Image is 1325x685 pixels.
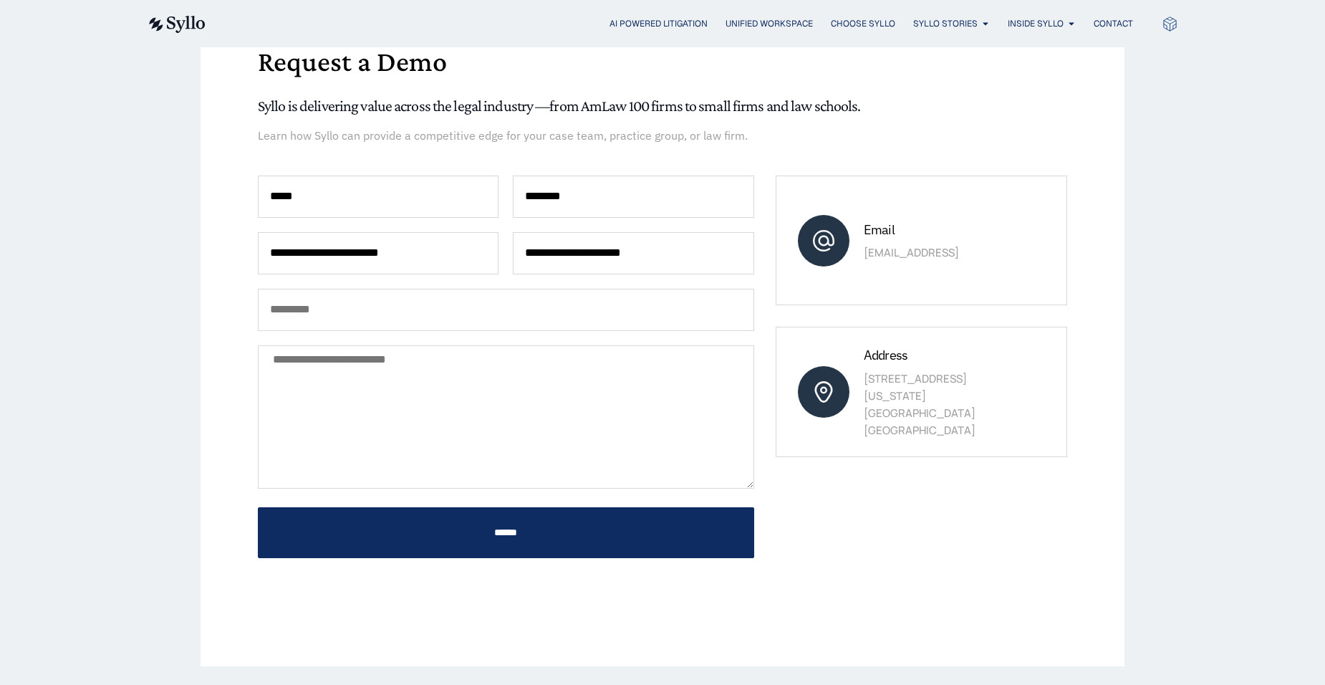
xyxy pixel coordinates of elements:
[258,97,1067,115] h5: Syllo is delivering value across the legal industry —from AmLaw 100 firms to small firms and law ...
[234,17,1133,31] div: Menu Toggle
[864,221,895,238] span: Email
[234,17,1133,31] nav: Menu
[258,47,1067,76] h1: Request a Demo
[831,17,895,30] a: Choose Syllo
[864,347,908,363] span: Address
[864,370,1022,439] p: [STREET_ADDRESS] [US_STATE][GEOGRAPHIC_DATA] [GEOGRAPHIC_DATA]
[609,17,708,30] a: AI Powered Litigation
[864,244,1022,262] p: [EMAIL_ADDRESS]
[147,16,206,33] img: syllo
[913,17,978,30] a: Syllo Stories
[1094,17,1133,30] a: Contact
[1008,17,1064,30] a: Inside Syllo
[726,17,813,30] a: Unified Workspace
[258,127,1067,144] p: Learn how Syllo can provide a competitive edge for your case team, practice group, or law firm.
